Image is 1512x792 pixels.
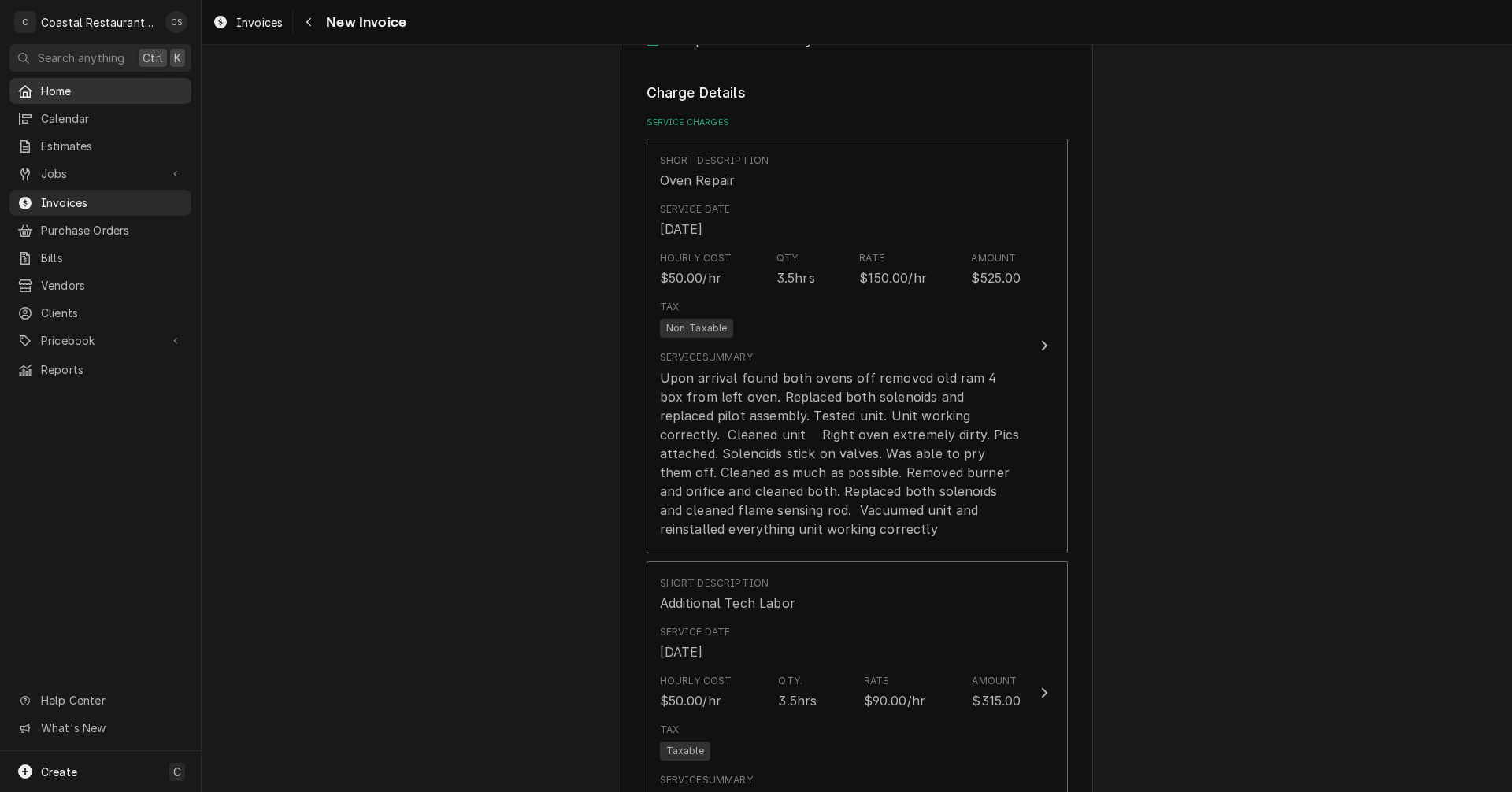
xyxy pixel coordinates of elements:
div: Rate [864,674,889,688]
div: $525.00 [971,268,1021,287]
div: 3.5hrs [778,691,817,710]
div: Service Date [660,625,731,639]
div: Chris Sockriter's Avatar [165,11,187,33]
label: Service Charges [647,117,1068,129]
a: Invoices [9,190,191,216]
span: Purchase Orders [41,222,183,239]
div: Coastal Restaurant Repair [41,14,157,31]
a: Vendors [9,272,191,298]
span: Calendar [41,110,183,127]
div: Qty. [776,251,801,265]
div: Upon arrival found both ovens off removed old ram 4 box from left oven. Replaced both solenoids a... [660,368,1021,538]
div: $50.00/hr [660,691,721,710]
a: Calendar [9,105,191,131]
span: Home [41,83,183,99]
div: Qty. [778,674,802,688]
a: Bills [9,245,191,271]
button: Navigate back [296,9,321,35]
div: C [14,11,36,33]
a: Go to What's New [9,715,191,741]
span: Reports [41,361,183,378]
span: Clients [41,305,183,321]
span: K [174,50,181,66]
legend: Charge Details [647,83,1068,103]
span: Bills [41,250,183,266]
div: Tax [660,300,679,314]
div: Oven Repair [660,171,736,190]
span: Help Center [41,692,182,709]
a: Purchase Orders [9,217,191,243]
div: Service Summary [660,350,753,365]
div: Rate [859,251,884,265]
span: Vendors [41,277,183,294]
a: Go to Jobs [9,161,191,187]
a: Home [9,78,191,104]
div: Hourly Cost [660,251,732,265]
span: Invoices [41,194,183,211]
a: Clients [9,300,191,326]
span: Ctrl [143,50,163,66]
span: New Invoice [321,12,406,33]
span: Search anything [38,50,124,66]
span: What's New [41,720,182,736]
span: Invoices [236,14,283,31]
div: CS [165,11,187,33]
div: Service Summary [660,773,753,787]
button: Search anythingCtrlK [9,44,191,72]
a: Invoices [206,9,289,35]
span: Taxable [660,742,710,761]
a: Go to Pricebook [9,328,191,353]
div: $50.00/hr [660,268,721,287]
div: Short Description [660,154,769,168]
div: Amount [971,251,1016,265]
div: $315.00 [972,691,1021,710]
span: Jobs [41,165,160,182]
div: Short Description [660,576,769,590]
a: Estimates [9,133,191,159]
div: 3.5hrs [776,268,815,287]
span: Estimates [41,138,183,154]
span: Create [41,765,77,779]
button: Update Line Item [647,139,1068,553]
div: Tax [660,723,679,737]
div: Service Date [660,202,731,217]
div: [DATE] [660,220,703,239]
span: Non-Taxable [660,319,734,338]
div: $90.00/hr [864,691,925,710]
div: [DATE] [660,642,703,661]
a: Reports [9,357,191,383]
a: Go to Help Center [9,687,191,713]
div: Additional Tech Labor [660,594,795,613]
div: $150.00/hr [859,268,927,287]
span: Pricebook [41,332,160,349]
div: Hourly Cost [660,674,732,688]
span: C [173,764,181,780]
div: Amount [972,674,1017,688]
